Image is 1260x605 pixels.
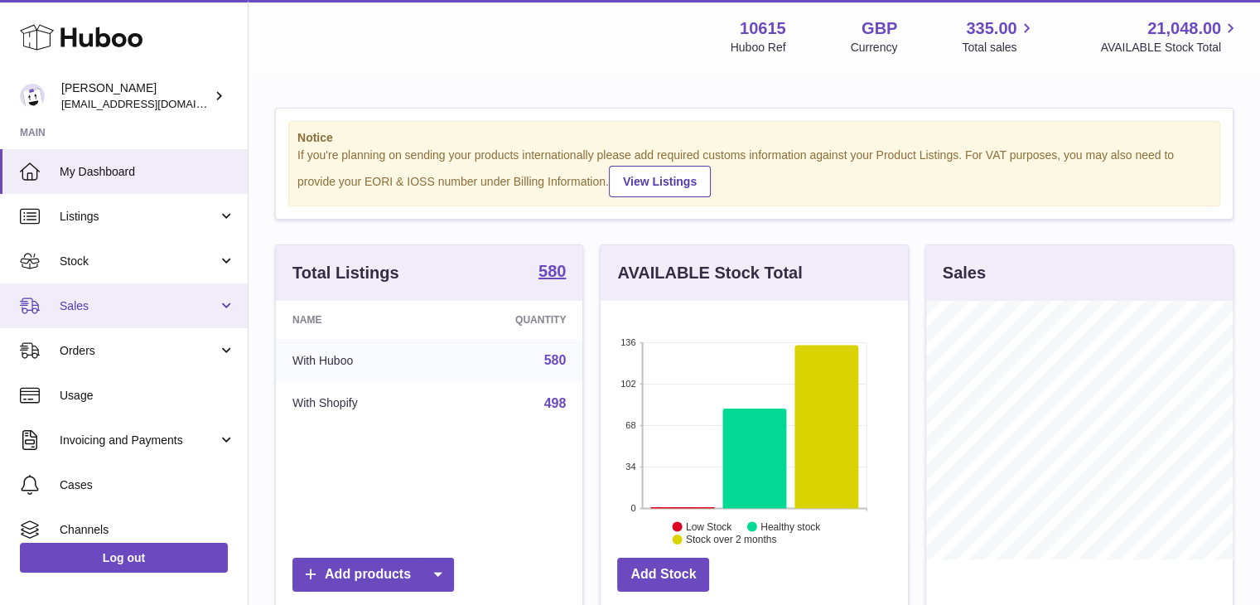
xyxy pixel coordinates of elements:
span: 335.00 [966,17,1016,40]
h3: AVAILABLE Stock Total [617,262,802,284]
strong: 580 [538,263,566,279]
text: 0 [631,503,636,513]
span: Sales [60,298,218,314]
span: AVAILABLE Stock Total [1100,40,1240,56]
span: Usage [60,388,235,404]
a: Add products [292,558,454,592]
text: 102 [620,379,635,389]
span: Stock [60,254,218,269]
div: [PERSON_NAME] [61,80,210,112]
strong: Notice [297,130,1211,146]
a: 580 [538,263,566,283]
strong: 10615 [740,17,786,40]
span: Cases [60,477,235,493]
a: Add Stock [617,558,709,592]
a: 498 [544,396,567,410]
text: 136 [620,337,635,347]
text: Stock over 2 months [686,534,776,545]
a: View Listings [609,166,711,197]
text: 34 [626,462,636,472]
h3: Sales [943,262,986,284]
a: 21,048.00 AVAILABLE Stock Total [1100,17,1240,56]
h3: Total Listings [292,262,399,284]
td: With Shopify [276,382,442,425]
span: Total sales [962,40,1036,56]
span: Orders [60,343,218,359]
span: Channels [60,522,235,538]
td: With Huboo [276,339,442,382]
span: 21,048.00 [1147,17,1221,40]
div: Currency [851,40,898,56]
span: Invoicing and Payments [60,433,218,448]
text: 68 [626,420,636,430]
div: Huboo Ref [731,40,786,56]
th: Name [276,301,442,339]
strong: GBP [862,17,897,40]
span: [EMAIL_ADDRESS][DOMAIN_NAME] [61,97,244,110]
a: 580 [544,353,567,367]
img: fulfillment@fable.com [20,84,45,109]
div: If you're planning on sending your products internationally please add required customs informati... [297,148,1211,197]
th: Quantity [442,301,583,339]
span: Listings [60,209,218,225]
text: Low Stock [686,520,732,532]
text: Healthy stock [760,520,821,532]
a: Log out [20,543,228,573]
a: 335.00 Total sales [962,17,1036,56]
span: My Dashboard [60,164,235,180]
